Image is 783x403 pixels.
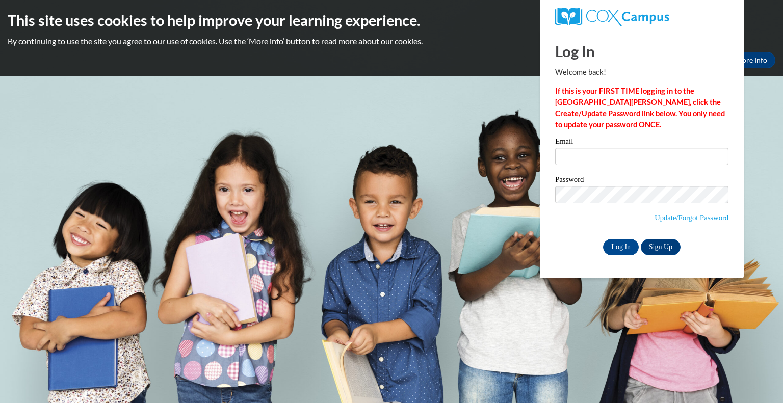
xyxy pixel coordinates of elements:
[8,10,775,31] h2: This site uses cookies to help improve your learning experience.
[727,52,775,68] a: More Info
[603,239,639,255] input: Log In
[555,41,728,62] h1: Log In
[641,239,681,255] a: Sign Up
[555,8,728,26] a: COX Campus
[655,213,728,222] a: Update/Forgot Password
[8,36,775,47] p: By continuing to use the site you agree to our use of cookies. Use the ‘More info’ button to read...
[555,176,728,186] label: Password
[555,87,725,129] strong: If this is your FIRST TIME logging in to the [GEOGRAPHIC_DATA][PERSON_NAME], click the Create/Upd...
[555,67,728,78] p: Welcome back!
[555,138,728,148] label: Email
[555,8,669,26] img: COX Campus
